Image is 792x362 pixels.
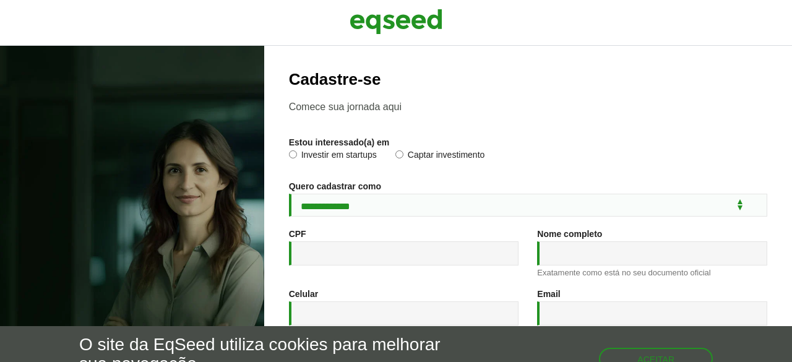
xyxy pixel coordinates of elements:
[395,150,403,158] input: Captar investimento
[289,290,318,298] label: Celular
[537,269,767,277] div: Exatamente como está no seu documento oficial
[289,182,381,191] label: Quero cadastrar como
[289,138,390,147] label: Estou interessado(a) em
[289,71,767,88] h2: Cadastre-se
[289,101,767,113] p: Comece sua jornada aqui
[537,290,560,298] label: Email
[289,150,297,158] input: Investir em startups
[537,230,602,238] label: Nome completo
[350,6,442,37] img: EqSeed Logo
[395,150,485,163] label: Captar investimento
[289,230,306,238] label: CPF
[289,150,377,163] label: Investir em startups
